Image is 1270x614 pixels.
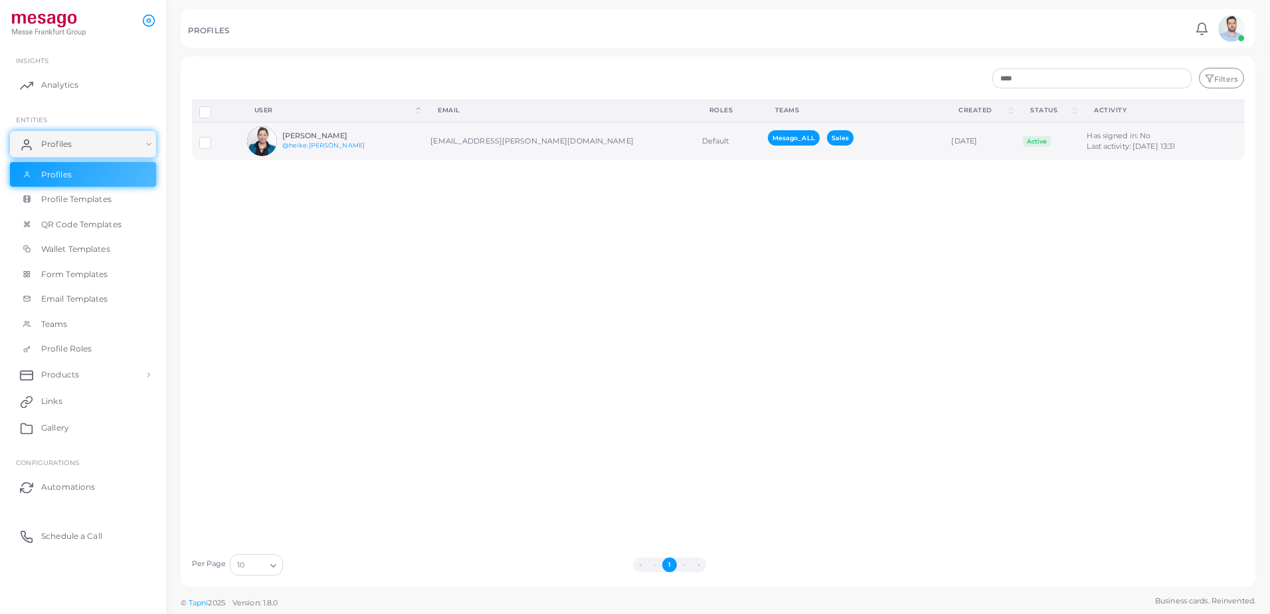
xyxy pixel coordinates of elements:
span: Schedule a Call [41,530,102,542]
span: Version: 1.8.0 [232,598,278,607]
span: Email Templates [41,293,108,305]
div: Email [438,106,680,115]
span: Form Templates [41,268,108,280]
span: Last activity: [DATE] 13:31 [1087,142,1175,151]
a: Teams [10,312,156,337]
span: Business cards. Reinvented. [1155,595,1255,607]
a: Links [10,388,156,415]
a: Gallery [10,415,156,441]
span: 10 [237,559,244,573]
button: Filters [1199,68,1244,89]
span: Profiles [41,138,72,150]
span: Profile Templates [41,193,112,205]
a: Profiles [10,162,156,187]
div: activity [1094,106,1193,115]
h5: PROFILES [188,26,229,35]
div: Roles [709,106,746,115]
a: Tapni [189,598,209,607]
span: ENTITIES [16,116,47,124]
span: Teams [41,318,68,330]
span: Mesago_ALL [768,130,820,146]
a: Profile Roles [10,336,156,361]
a: Schedule a Call [10,523,156,550]
span: Has signed in: No [1087,131,1150,140]
span: 2025 [208,597,225,609]
th: Action [1208,100,1245,122]
a: @heike.[PERSON_NAME] [282,142,365,149]
span: © [181,597,278,609]
a: avatar [1214,15,1248,42]
td: Default [695,122,761,160]
a: Automations [10,474,156,500]
span: Profile Roles [41,343,92,355]
div: Created [958,106,1006,115]
div: User [254,106,414,115]
span: Automations [41,481,95,493]
span: Active [1023,136,1051,147]
span: Configurations [16,459,79,466]
ul: Pagination [286,558,1053,572]
span: Sales [827,130,854,146]
a: Wallet Templates [10,237,156,262]
a: Analytics [10,72,156,98]
a: Email Templates [10,286,156,312]
a: Profiles [10,131,156,157]
a: QR Code Templates [10,212,156,237]
div: Status [1030,106,1070,115]
th: Row-selection [192,100,240,122]
td: [EMAIL_ADDRESS][PERSON_NAME][DOMAIN_NAME] [423,122,694,160]
span: QR Code Templates [41,219,122,231]
div: Search for option [230,554,283,575]
span: Analytics [41,79,78,91]
span: Wallet Templates [41,243,110,255]
img: avatar [247,126,277,156]
span: Products [41,369,79,381]
label: Per Page [192,559,227,569]
a: Profile Templates [10,187,156,212]
span: Gallery [41,422,69,434]
span: Profiles [41,169,72,181]
img: avatar [1218,15,1245,42]
a: Products [10,361,156,388]
img: logo [12,13,86,37]
a: Form Templates [10,262,156,287]
button: Go to page 1 [662,558,677,572]
div: Teams [775,106,930,115]
span: Links [41,395,62,407]
h6: [PERSON_NAME] [282,132,380,140]
td: [DATE] [944,122,1016,160]
span: INSIGHTS [16,56,48,64]
input: Search for option [246,558,265,573]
